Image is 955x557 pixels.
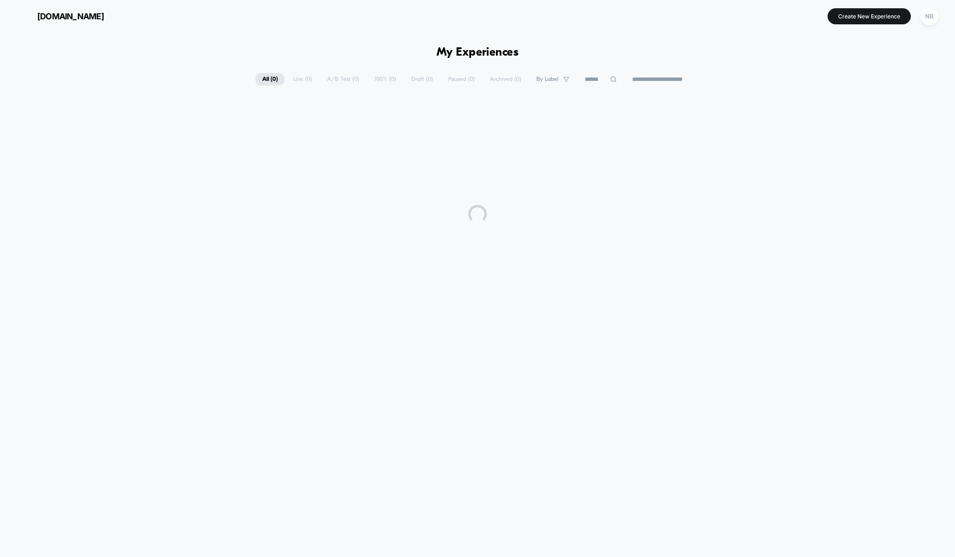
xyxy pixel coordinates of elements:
span: All ( 0 ) [255,73,285,85]
h1: My Experiences [437,46,519,59]
button: [DOMAIN_NAME] [14,9,107,23]
span: By Label [536,76,558,83]
div: NB [920,7,938,25]
button: NB [918,7,941,26]
span: [DOMAIN_NAME] [37,11,104,21]
button: Create New Experience [828,8,911,24]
